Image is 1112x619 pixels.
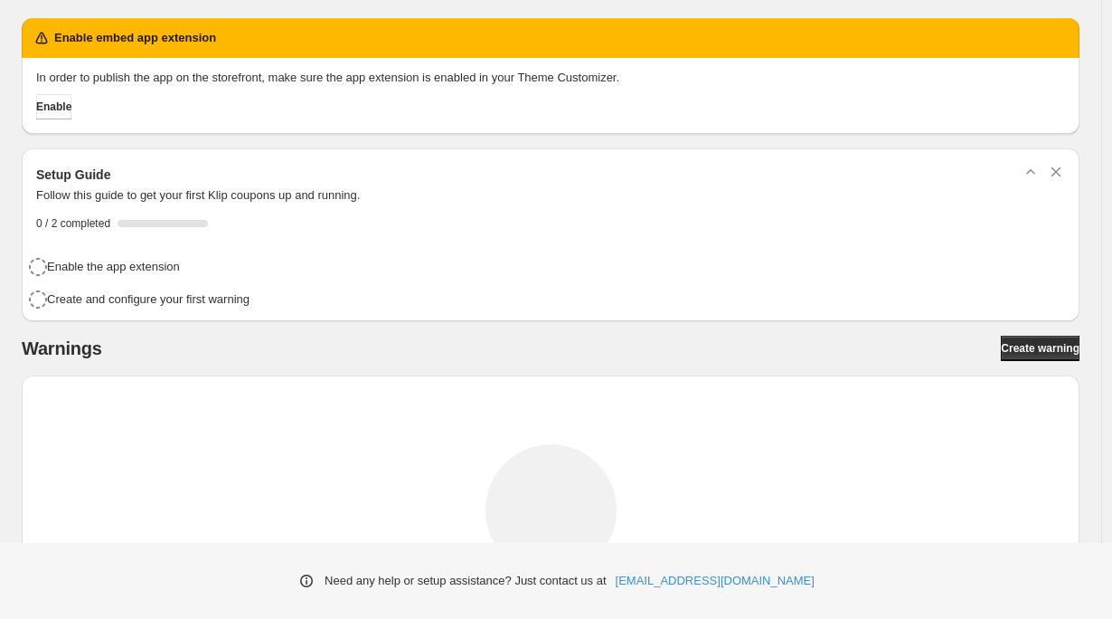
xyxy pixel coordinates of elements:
[47,258,180,276] h4: Enable the app extension
[36,100,71,114] span: Enable
[1001,341,1079,356] span: Create warning
[616,572,815,590] a: [EMAIL_ADDRESS][DOMAIN_NAME]
[36,216,110,231] span: 0 / 2 completed
[36,69,1065,87] p: In order to publish the app on the storefront, make sure the app extension is enabled in your The...
[1001,336,1079,361] a: Create warning
[22,338,102,359] h2: Warnings
[36,166,110,184] h3: Setup Guide
[36,186,1065,205] p: Follow this guide to get your first Klip coupons up and running.
[36,94,71,119] button: Enable
[54,29,216,47] h2: Enable embed app extension
[47,290,250,309] h4: Create and configure your first warning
